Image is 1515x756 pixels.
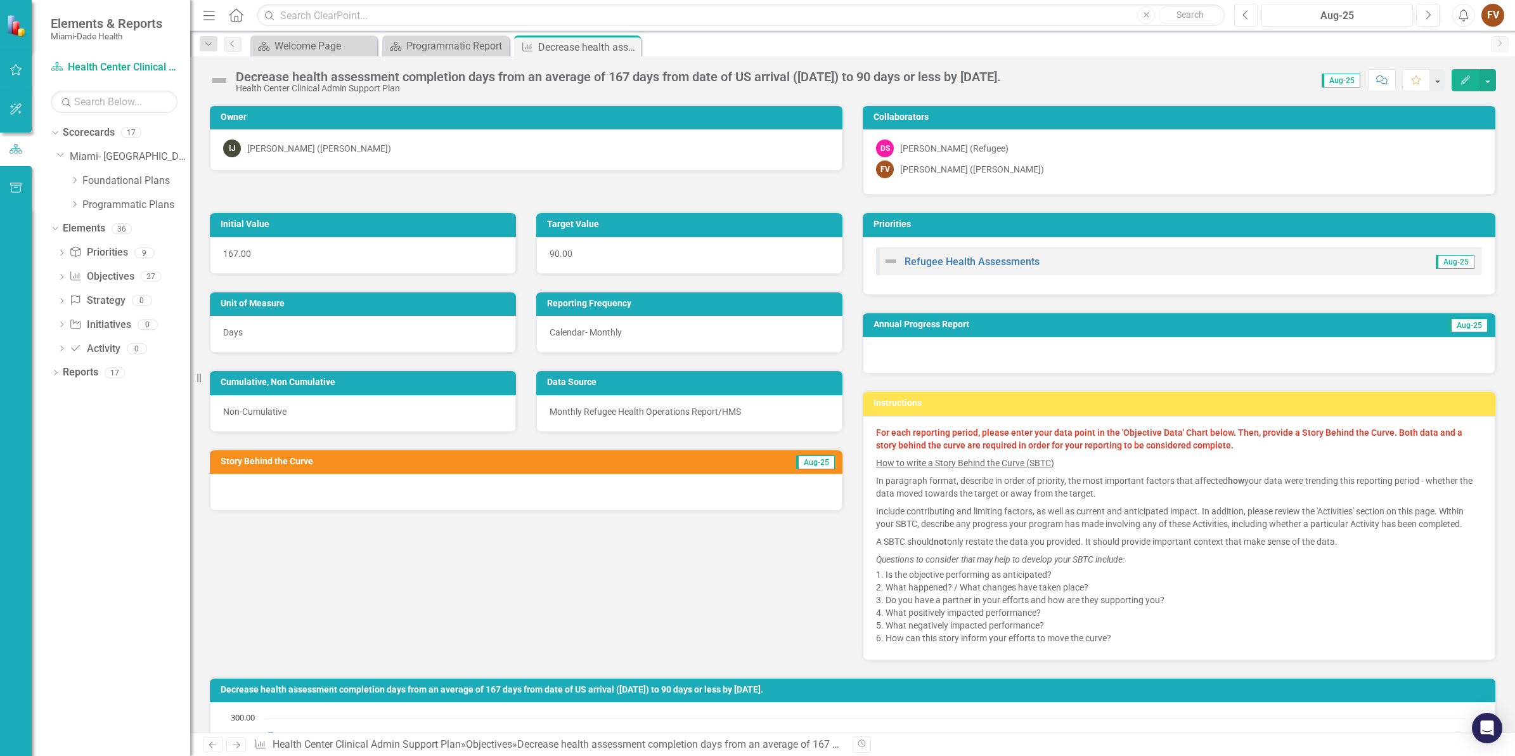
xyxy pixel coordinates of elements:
span: Aug-25 [1322,74,1360,88]
a: Reports [63,365,98,380]
a: Strategy [69,294,125,308]
h3: Collaborators [874,112,1489,122]
span: Search [1177,10,1204,20]
input: Search ClearPoint... [257,4,1225,27]
span: Days [223,327,243,337]
strong: not [934,537,947,547]
li: What happened? / What changes have taken place? [886,581,1482,594]
h3: Target Value [547,219,836,229]
a: Initiatives [69,318,131,332]
p: Include contributing and limiting factors, as well as current and anticipated impact. In addition... [876,502,1482,533]
a: Refugee Health Assessments [905,256,1040,268]
div: » » [254,738,843,752]
h3: Unit of Measure [221,299,510,308]
text: 300.00 [231,712,255,723]
a: Miami- [GEOGRAPHIC_DATA] [70,150,190,164]
em: Questions to consider that may help to develop your SBTC include: [876,554,1125,564]
a: Objectives [69,270,134,284]
a: Programmatic Report [385,38,506,54]
small: Miami-Dade Health [51,31,162,41]
div: Open Intercom Messenger [1472,713,1502,743]
h3: Instructions [874,398,1489,408]
div: FV [876,160,894,178]
a: Scorecards [63,126,115,140]
h3: Initial Value [221,219,510,229]
a: Welcome Page [254,38,374,54]
div: Decrease health assessment completion days from an average of 167 days from date of US arrival ([... [236,70,1001,84]
div: [PERSON_NAME] ([PERSON_NAME]) [247,142,391,155]
a: Priorities [69,245,127,260]
button: Search [1158,6,1222,24]
h3: Decrease health assessment completion days from an average of 167 days from date of US arrival ([... [221,685,1489,694]
a: Health Center Clinical Admin Support Plan [273,738,461,750]
span: Aug-25 [1449,318,1488,332]
a: Health Center Clinical Admin Support Plan [51,60,177,75]
div: [PERSON_NAME] ([PERSON_NAME]) [900,163,1044,176]
span: Elements & Reports [51,16,162,31]
h3: Owner [221,112,836,122]
strong: how [1228,476,1244,486]
a: Foundational Plans [82,174,190,188]
img: Not Defined [209,70,229,91]
strong: For each reporting period, please enter your data point in the 'Objective Data' Chart below. Then... [876,427,1462,450]
a: Programmatic Plans [82,198,190,212]
img: ClearPoint Strategy [6,14,29,36]
span: Aug-25 [1436,255,1474,269]
div: Decrease health assessment completion days from an average of 167 days from date of US arrival ([... [517,738,1126,750]
div: Aug-25 [1266,8,1409,23]
div: Programmatic Report [406,38,506,54]
button: FV [1481,4,1504,27]
li: Do you have a partner in your efforts and how are they supporting you? [886,594,1482,606]
span: Aug-25 [796,455,835,469]
li: What positively impacted performance? [886,606,1482,619]
p: A SBTC should only restate the data you provided. It should provide important context that make s... [876,533,1482,551]
div: 36 [112,223,132,234]
h3: Annual Progress Report [874,320,1308,329]
li: How can this story inform your efforts to move the curve? [886,632,1482,644]
div: [PERSON_NAME] (Refugee) [900,142,1009,155]
a: Activity [69,342,120,356]
div: Calendar- Monthly [536,316,842,353]
div: Health Center Clinical Admin Support Plan [236,84,1001,93]
div: 17 [121,127,141,138]
div: 17 [105,367,125,378]
a: Elements [63,221,105,236]
h3: Data Source [547,377,836,387]
span: Monthly Refugee Health Operations Report/HMS [550,407,741,417]
div: Decrease health assessment completion days from an average of 167 days from date of US arrival ([... [538,39,638,55]
li: What negatively impacted performance? [886,619,1482,632]
u: How to write a Story Behind the Curve (SBTC) [876,458,1054,468]
div: 27 [141,271,161,282]
div: IJ [223,140,241,157]
div: 0 [132,296,152,306]
span: 90.00 [550,249,572,259]
h3: Priorities [874,219,1489,229]
img: Not Defined [883,254,898,269]
p: In paragraph format, describe in order of priority, the most important factors that affected your... [876,472,1482,502]
input: Search Below... [51,91,177,113]
a: Objectives [466,738,512,750]
button: Aug-25 [1261,4,1413,27]
li: Is the objective performing as anticipated? [886,568,1482,581]
div: 0 [127,343,147,354]
h3: Story Behind the Curve [221,457,650,466]
span: Non-Cumulative [223,407,287,417]
span: 167.00 [223,249,251,259]
div: Welcome Page [274,38,374,54]
div: 9 [134,247,155,258]
h3: Cumulative, Non Cumulative [221,377,510,387]
h3: Reporting Frequency [547,299,836,308]
div: DS [876,140,894,157]
div: 0 [138,319,158,330]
